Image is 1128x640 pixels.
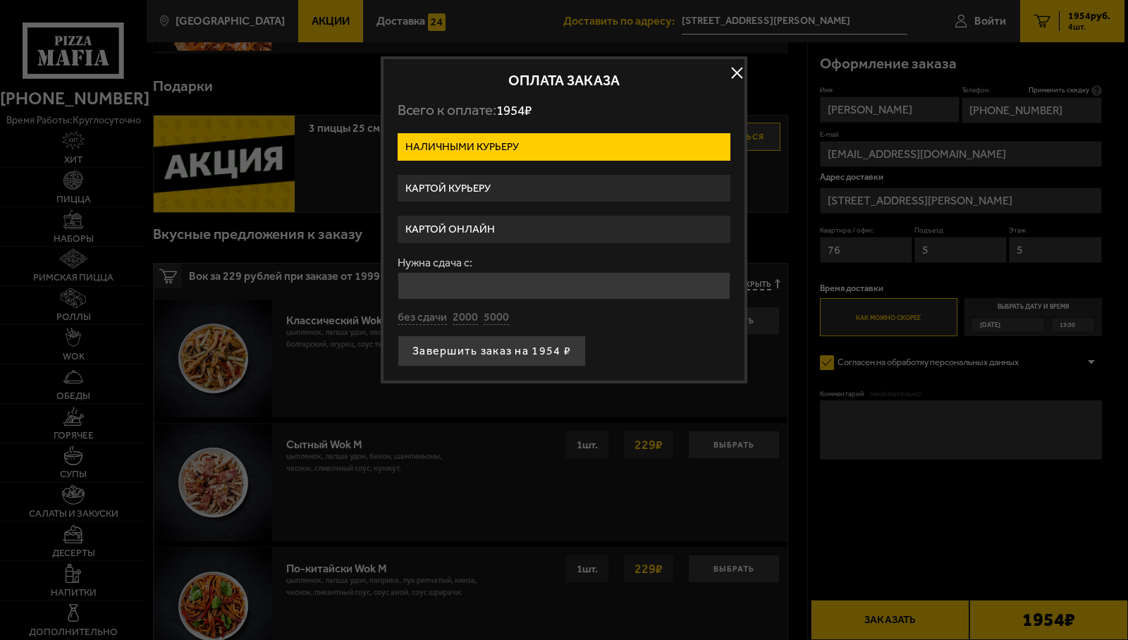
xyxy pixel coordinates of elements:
p: Всего к оплате: [398,101,730,119]
label: Наличными курьеру [398,133,730,161]
button: Завершить заказ на 1954 ₽ [398,336,586,367]
span: 1954 ₽ [496,102,532,118]
button: 2000 [453,310,478,326]
label: Картой курьеру [398,175,730,202]
h2: Оплата заказа [398,73,730,87]
label: Картой онлайн [398,216,730,243]
button: без сдачи [398,310,447,326]
label: Нужна сдача с: [398,257,730,269]
button: 5000 [484,310,509,326]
